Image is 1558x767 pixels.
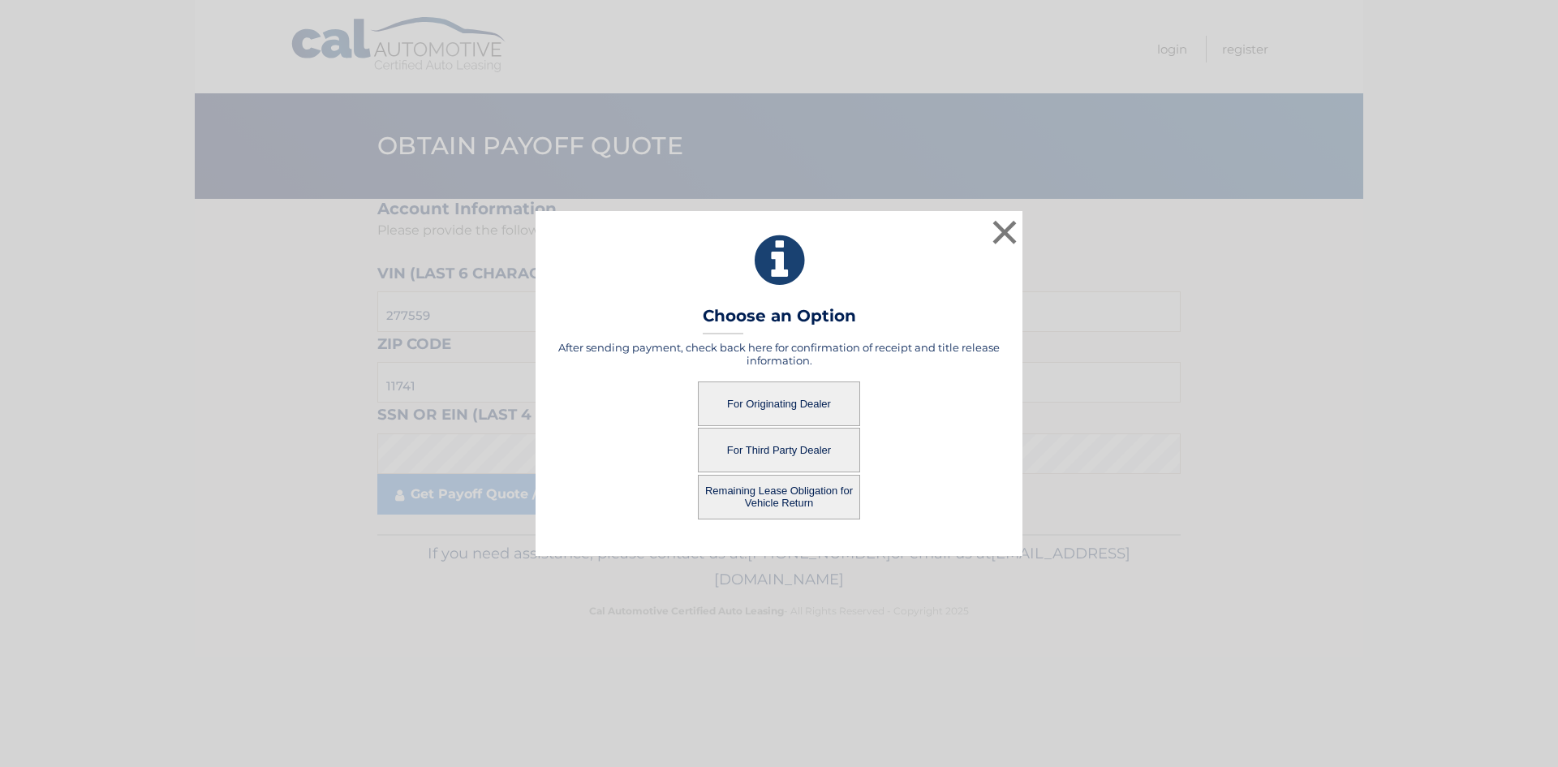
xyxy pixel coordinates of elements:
[703,306,856,334] h3: Choose an Option
[698,381,860,426] button: For Originating Dealer
[698,475,860,519] button: Remaining Lease Obligation for Vehicle Return
[698,428,860,472] button: For Third Party Dealer
[988,216,1021,248] button: ×
[556,341,1002,367] h5: After sending payment, check back here for confirmation of receipt and title release information.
